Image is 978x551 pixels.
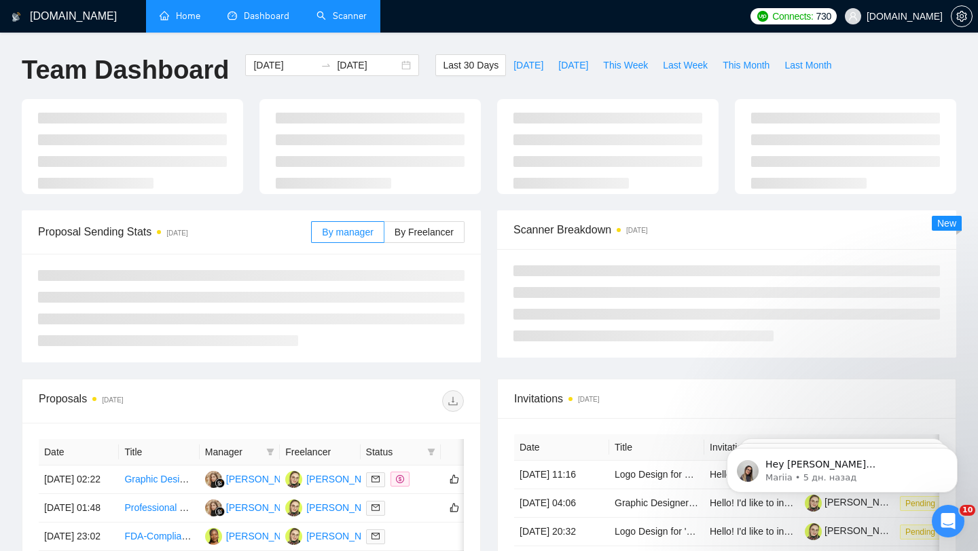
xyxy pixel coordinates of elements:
[205,499,222,516] img: KY
[321,60,331,71] span: to
[450,474,459,484] span: like
[119,439,199,465] th: Title
[450,502,459,513] span: like
[264,442,277,462] span: filter
[119,522,199,551] td: FDA-Compliant Labeling and Package Design for Stand-Up Pouch
[816,9,831,24] span: 730
[396,475,404,483] span: dollar
[38,223,311,240] span: Proposal Sending Stats
[285,501,384,512] a: AS[PERSON_NAME]
[558,58,588,73] span: [DATE]
[596,54,655,76] button: This Week
[723,58,769,73] span: This Month
[424,442,438,462] span: filter
[551,54,596,76] button: [DATE]
[372,532,380,540] span: mail
[316,10,367,22] a: searchScanner
[706,419,978,514] iframe: Intercom notifications сообщение
[443,58,499,73] span: Last 30 Days
[435,54,506,76] button: Last 30 Days
[39,439,119,465] th: Date
[200,439,280,465] th: Manager
[514,461,609,489] td: [DATE] 11:16
[615,497,893,508] a: Graphic Designer + Copywriter Needed | 7-Page Marketing Folder
[205,530,304,541] a: D[PERSON_NAME]
[253,58,315,73] input: Start date
[506,54,551,76] button: [DATE]
[514,434,609,461] th: Date
[609,489,704,518] td: Graphic Designer + Copywriter Needed | 7-Page Marketing Folder
[39,465,119,494] td: [DATE] 02:22
[578,396,599,403] time: [DATE]
[366,444,422,459] span: Status
[715,54,777,76] button: This Month
[205,528,222,545] img: D
[285,530,384,541] a: AS[PERSON_NAME]
[626,227,647,234] time: [DATE]
[805,525,903,536] a: [PERSON_NAME]
[513,221,940,238] span: Scanner Breakdown
[395,227,454,237] span: By Freelancer
[226,529,304,544] div: [PERSON_NAME]
[805,523,822,540] img: c1ANJdDIEFa5DN5yolPp7_u0ZhHZCEfhnwVqSjyrCV9hqZg5SCKUb7hD_oUrqvcJOM
[609,518,704,546] td: Logo Design for 'Go Meha' - Multiple Variations Needed
[306,529,384,544] div: [PERSON_NAME]
[757,11,768,22] img: upwork-logo.png
[285,471,302,488] img: AS
[124,531,404,541] a: FDA-Compliant Labeling and Package Design for Stand-Up Pouch
[205,471,222,488] img: KY
[205,444,261,459] span: Manager
[102,396,123,404] time: [DATE]
[615,526,903,537] a: Logo Design for 'Go [PERSON_NAME]' - Multiple Variations Needed
[306,472,384,487] div: [PERSON_NAME]
[609,434,704,461] th: Title
[337,58,399,73] input: End date
[215,478,225,488] img: gigradar-bm.png
[777,54,839,76] button: Last Month
[446,471,463,487] button: like
[39,390,251,412] div: Proposals
[12,6,21,28] img: logo
[205,501,304,512] a: KY[PERSON_NAME]
[609,461,704,489] td: Logo Design for Coffee Company
[321,60,331,71] span: swap-right
[427,448,435,456] span: filter
[160,10,200,22] a: homeHome
[266,448,274,456] span: filter
[603,58,648,73] span: This Week
[663,58,708,73] span: Last Week
[285,473,384,484] a: AS[PERSON_NAME]
[514,489,609,518] td: [DATE] 04:06
[39,494,119,522] td: [DATE] 01:48
[244,10,289,22] span: Dashboard
[285,528,302,545] img: AS
[937,218,956,229] span: New
[372,503,380,512] span: mail
[372,475,380,483] span: mail
[900,525,941,539] span: Pending
[119,494,199,522] td: Professional Logo Design
[615,469,756,480] a: Logo Design for Coffee Company
[900,526,946,537] a: Pending
[205,473,304,484] a: KY[PERSON_NAME]
[772,9,813,24] span: Connects:
[39,522,119,551] td: [DATE] 23:02
[166,229,187,237] time: [DATE]
[119,465,199,494] td: Graphic Designer Needed for Company Capability Document Redesign
[124,502,233,513] a: Professional Logo Design
[514,390,939,407] span: Invitations
[952,11,972,22] span: setting
[226,500,304,515] div: [PERSON_NAME]
[22,54,229,86] h1: Team Dashboard
[951,11,973,22] a: setting
[215,507,225,516] img: gigradar-bm.png
[285,499,302,516] img: AS
[514,518,609,546] td: [DATE] 20:32
[306,500,384,515] div: [PERSON_NAME]
[446,499,463,516] button: like
[951,5,973,27] button: setting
